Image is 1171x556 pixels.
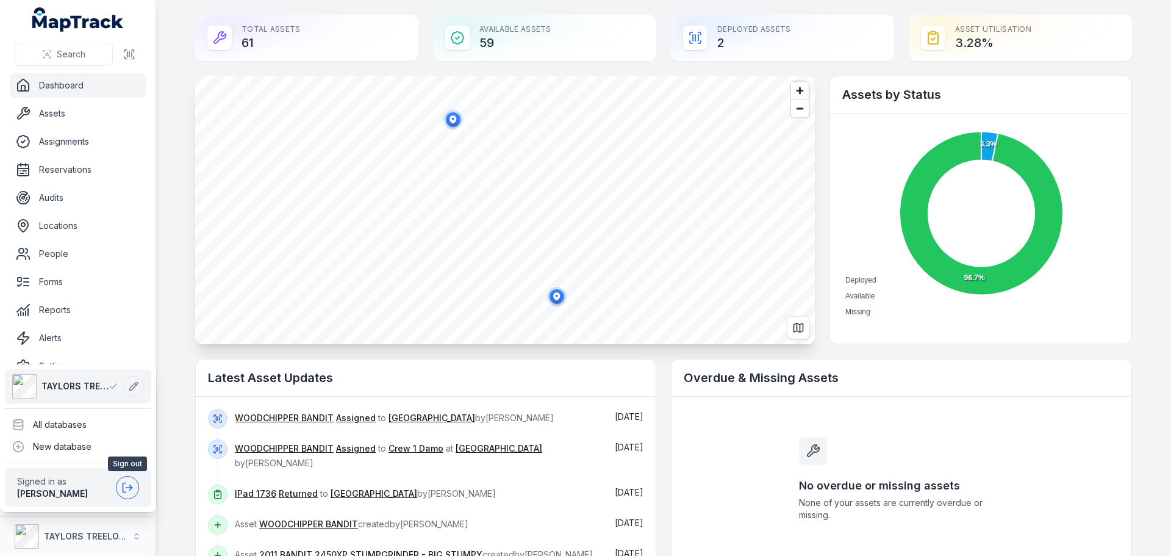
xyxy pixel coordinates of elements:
strong: TAYLORS TREELOPPING [44,531,146,541]
div: All databases [5,414,151,436]
span: Signed in as [17,475,111,488]
div: New database [5,436,151,458]
span: TAYLORS TREELOPPING [41,380,109,392]
span: Sign out [108,457,147,471]
strong: [PERSON_NAME] [17,488,88,499]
